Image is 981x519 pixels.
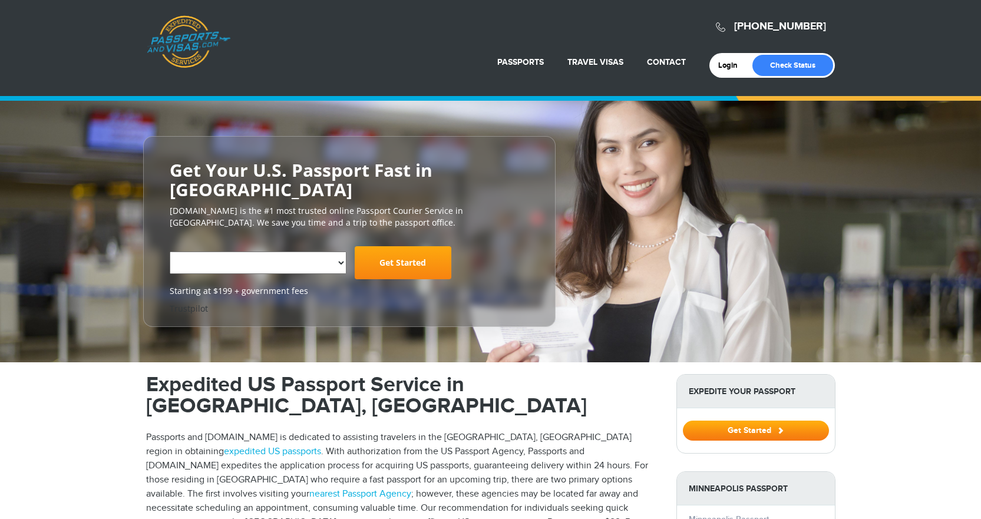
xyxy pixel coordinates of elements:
[752,55,833,76] a: Check Status
[497,57,544,67] a: Passports
[170,285,529,297] span: Starting at $199 + government fees
[683,421,829,441] button: Get Started
[647,57,686,67] a: Contact
[309,488,411,500] a: nearest Passport Agency
[224,446,321,457] a: expedited US passports
[147,15,230,68] a: Passports & [DOMAIN_NAME]
[170,160,529,199] h2: Get Your U.S. Passport Fast in [GEOGRAPHIC_DATA]
[677,375,835,408] strong: Expedite Your Passport
[355,246,451,279] a: Get Started
[683,425,829,435] a: Get Started
[734,20,826,33] a: [PHONE_NUMBER]
[170,303,208,314] a: Trustpilot
[567,57,623,67] a: Travel Visas
[677,472,835,505] strong: Minneapolis Passport
[718,61,746,70] a: Login
[146,374,659,416] h1: Expedited US Passport Service in [GEOGRAPHIC_DATA], [GEOGRAPHIC_DATA]
[170,205,529,229] p: [DOMAIN_NAME] is the #1 most trusted online Passport Courier Service in [GEOGRAPHIC_DATA]. We sav...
